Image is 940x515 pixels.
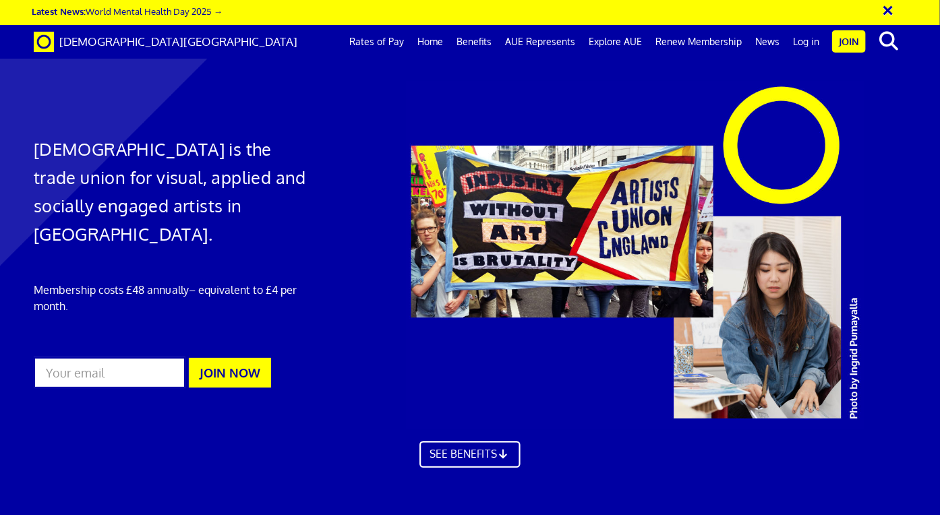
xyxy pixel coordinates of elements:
a: Renew Membership [649,25,748,59]
input: Your email [34,357,185,388]
a: Benefits [450,25,498,59]
a: Join [832,30,866,53]
span: [DEMOGRAPHIC_DATA][GEOGRAPHIC_DATA] [59,34,297,49]
h1: [DEMOGRAPHIC_DATA] is the trade union for visual, applied and socially engaged artists in [GEOGRA... [34,135,311,248]
p: Membership costs £48 annually – equivalent to £4 per month. [34,282,311,314]
strong: Latest News: [32,5,86,17]
a: Home [411,25,450,59]
a: AUE Represents [498,25,582,59]
a: Brand [DEMOGRAPHIC_DATA][GEOGRAPHIC_DATA] [24,25,307,59]
button: JOIN NOW [189,358,271,388]
button: search [869,27,910,55]
a: Latest News:World Mental Health Day 2025 → [32,5,223,17]
a: SEE BENEFITS [419,441,520,468]
a: News [748,25,786,59]
a: Explore AUE [582,25,649,59]
a: Log in [786,25,826,59]
a: Rates of Pay [343,25,411,59]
